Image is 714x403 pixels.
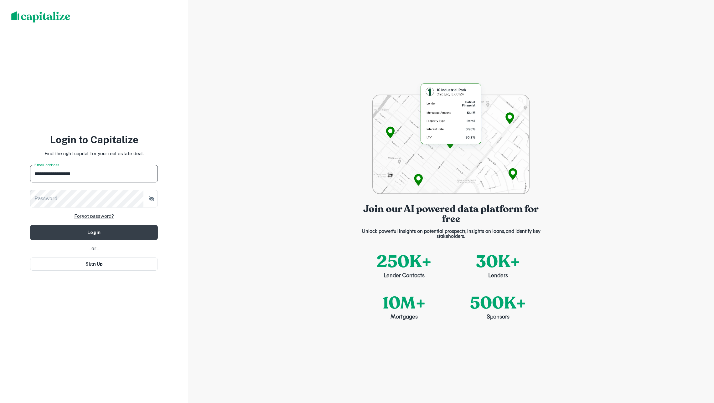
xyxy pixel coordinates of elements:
[30,132,158,147] h3: Login to Capitalize
[487,313,510,322] p: Sponsors
[383,290,426,316] p: 10M+
[476,249,520,274] p: 30K+
[30,245,158,253] div: - or -
[357,204,545,224] p: Join our AI powered data platform for free
[377,249,432,274] p: 250K+
[30,225,158,240] button: Login
[30,258,158,271] button: Sign Up
[470,290,526,316] p: 500K+
[44,150,144,157] p: Find the right capital for your real estate deal.
[11,11,70,23] img: capitalize-logo.png
[683,353,714,383] iframe: Chat Widget
[357,229,545,239] p: Unlock powerful insights on potential prospects, insights on loans, and identify key stakeholders.
[74,212,114,220] a: Forgot password?
[34,162,59,167] label: Email address
[384,272,425,280] p: Lender Contacts
[488,272,508,280] p: Lenders
[391,313,418,322] p: Mortgages
[372,81,529,194] img: login-bg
